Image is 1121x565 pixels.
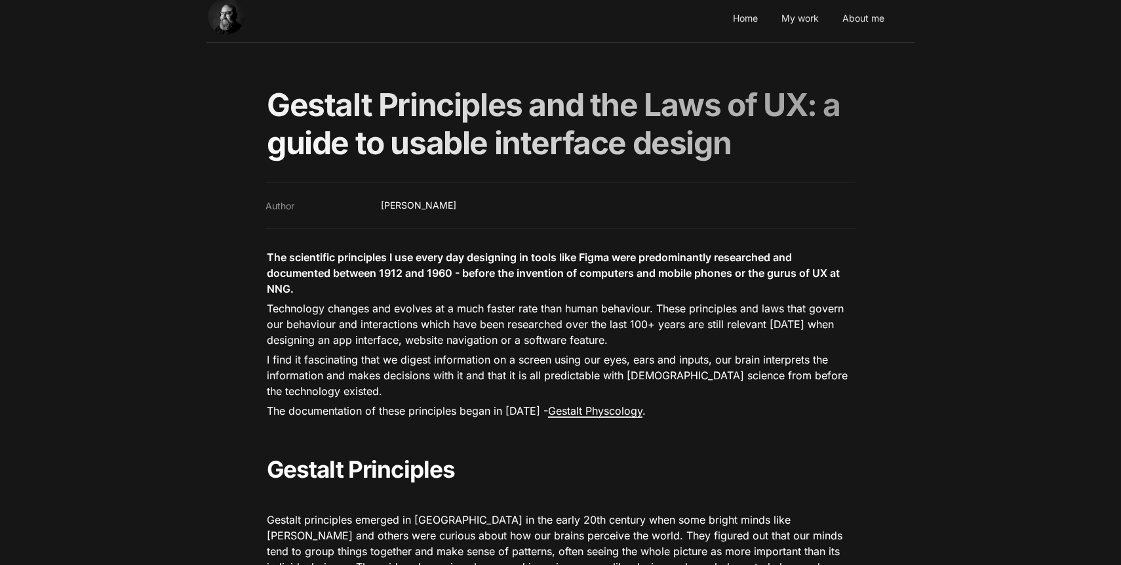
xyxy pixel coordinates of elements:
h2: Gestalt Principles [265,453,855,485]
p: The documentation of these principles began in [DATE] - . [265,401,855,422]
strong: The scientific principles I use every day designing in tools like Figma were predominantly resear... [267,251,842,295]
p: I find it fascinating that we digest information on a screen using our eyes, ears and inputs, our... [265,350,855,401]
p: Technology changes and evolves at a much faster rate than human behaviour. These principles and l... [265,299,855,350]
h1: Gestalt Principles and the Laws of UX: a guide to usable interface design [265,85,855,163]
a: Logo [208,1,267,37]
a: Gestalt Physcology [548,404,642,418]
a: About me [838,1,888,37]
span: Author [265,199,294,213]
p: [PERSON_NAME] [376,194,855,218]
a: My work [777,1,823,37]
a: Home [729,1,762,37]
